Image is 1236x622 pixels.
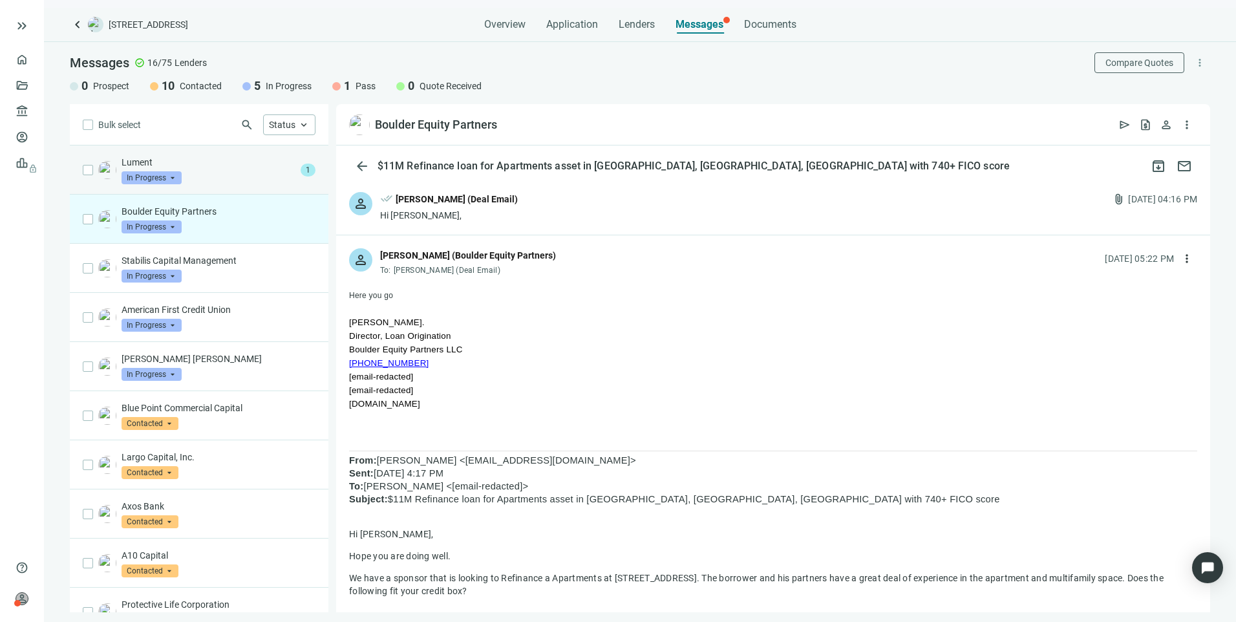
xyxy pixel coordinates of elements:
a: keyboard_arrow_left [70,17,85,32]
span: In Progress [122,368,182,381]
div: [PERSON_NAME] (Deal Email) [396,192,518,206]
p: Stabilis Capital Management [122,254,315,267]
img: 6c97713c-3180-4ad2-b88f-046d91b7b018 [98,407,116,425]
span: keyboard_arrow_up [298,119,310,131]
button: more_vert [1177,248,1197,269]
p: [PERSON_NAME] [PERSON_NAME] [122,352,315,365]
button: arrow_back [349,153,375,179]
span: Contacted [122,564,178,577]
img: 0f528408-7142-4803-9582-e9a460d8bd61.png [98,161,116,179]
button: keyboard_double_arrow_right [14,18,30,34]
p: A10 Capital [122,549,315,562]
p: Blue Point Commercial Capital [122,402,315,414]
span: Contacted [122,515,178,528]
button: archive [1145,153,1171,179]
span: 16/75 [147,56,172,69]
p: Boulder Equity Partners [122,205,315,218]
img: ad199841-5f66-478c-8a8b-680a2c0b1db9 [98,456,116,474]
span: help [16,561,28,574]
span: 0 [408,78,414,94]
button: request_quote [1135,114,1156,135]
span: Messages [676,18,723,30]
span: 1 [301,164,315,177]
div: Boulder Equity Partners [375,117,497,133]
span: person [1160,118,1173,131]
span: Quote Received [420,80,482,92]
span: mail [1177,158,1192,174]
div: [DATE] 04:16 PM [1128,192,1197,206]
img: 32cdc52a-3c6c-4829-b3d7-5d0056609313 [349,114,370,135]
div: $11M Refinance loan for Apartments asset in [GEOGRAPHIC_DATA], [GEOGRAPHIC_DATA], [GEOGRAPHIC_DAT... [375,160,1012,173]
img: 427971c4-4346-4e72-9493-a738692bfeaa [98,505,116,523]
span: Status [269,120,295,130]
span: attach_file [1113,193,1125,206]
span: [PERSON_NAME] (Deal Email) [394,266,500,275]
p: Protective Life Corporation [122,598,315,611]
span: In Progress [122,171,182,184]
span: send [1118,118,1131,131]
span: person [353,252,368,268]
span: request_quote [1139,118,1152,131]
span: Application [546,18,598,31]
span: Contacted [122,466,178,479]
span: Contacted [122,417,178,430]
span: Documents [744,18,796,31]
img: f3ee51c8-c496-4375-bc5e-2600750b757d [98,554,116,572]
span: In Progress [122,220,182,233]
span: Messages [70,55,129,70]
div: [DATE] 05:22 PM [1105,252,1174,266]
span: Lenders [175,56,207,69]
span: done_all [380,192,393,209]
span: In Progress [122,319,182,332]
span: 10 [162,78,175,94]
span: more_vert [1180,118,1193,131]
span: Overview [484,18,526,31]
span: search [240,118,253,131]
span: Compare Quotes [1105,58,1173,68]
span: check_circle [134,58,145,68]
span: Bulk select [98,118,141,132]
p: Lument [122,156,295,169]
span: arrow_back [354,158,370,174]
img: 1b953f7f-4bbe-4084-af76-945163ccd5b7.png [98,358,116,376]
button: mail [1171,153,1197,179]
p: Largo Capital, Inc. [122,451,315,464]
p: American First Credit Union [122,303,315,316]
button: send [1114,114,1135,135]
div: [PERSON_NAME] (Boulder Equity Partners) [380,248,556,263]
span: Prospect [93,80,129,92]
span: 1 [344,78,350,94]
span: Lenders [619,18,655,31]
img: 32cdc52a-3c6c-4829-b3d7-5d0056609313 [98,210,116,228]
span: 0 [81,78,88,94]
span: [STREET_ADDRESS] [109,18,188,31]
span: more_vert [1180,252,1193,265]
span: Pass [356,80,376,92]
button: more_vert [1189,52,1210,73]
img: 4475daf1-02ad-4071-bd35-4fddd677ec0c [98,603,116,621]
p: Axos Bank [122,500,315,513]
span: person [353,196,368,211]
button: more_vert [1177,114,1197,135]
div: Hi [PERSON_NAME], [380,209,518,222]
span: more_vert [1194,57,1206,69]
img: deal-logo [88,17,103,32]
img: cdd41f87-75b0-4347-a0a4-15f16bf32828.png [98,259,116,277]
span: 5 [254,78,261,94]
div: To: [380,265,556,275]
div: Open Intercom Messenger [1192,552,1223,583]
span: Contacted [180,80,222,92]
button: Compare Quotes [1094,52,1184,73]
span: archive [1151,158,1166,174]
span: In Progress [266,80,312,92]
img: 82f4a928-dcac-4ffd-ac27-1e1505a6baaf [98,308,116,327]
span: In Progress [122,270,182,283]
button: person [1156,114,1177,135]
span: person [16,592,28,605]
